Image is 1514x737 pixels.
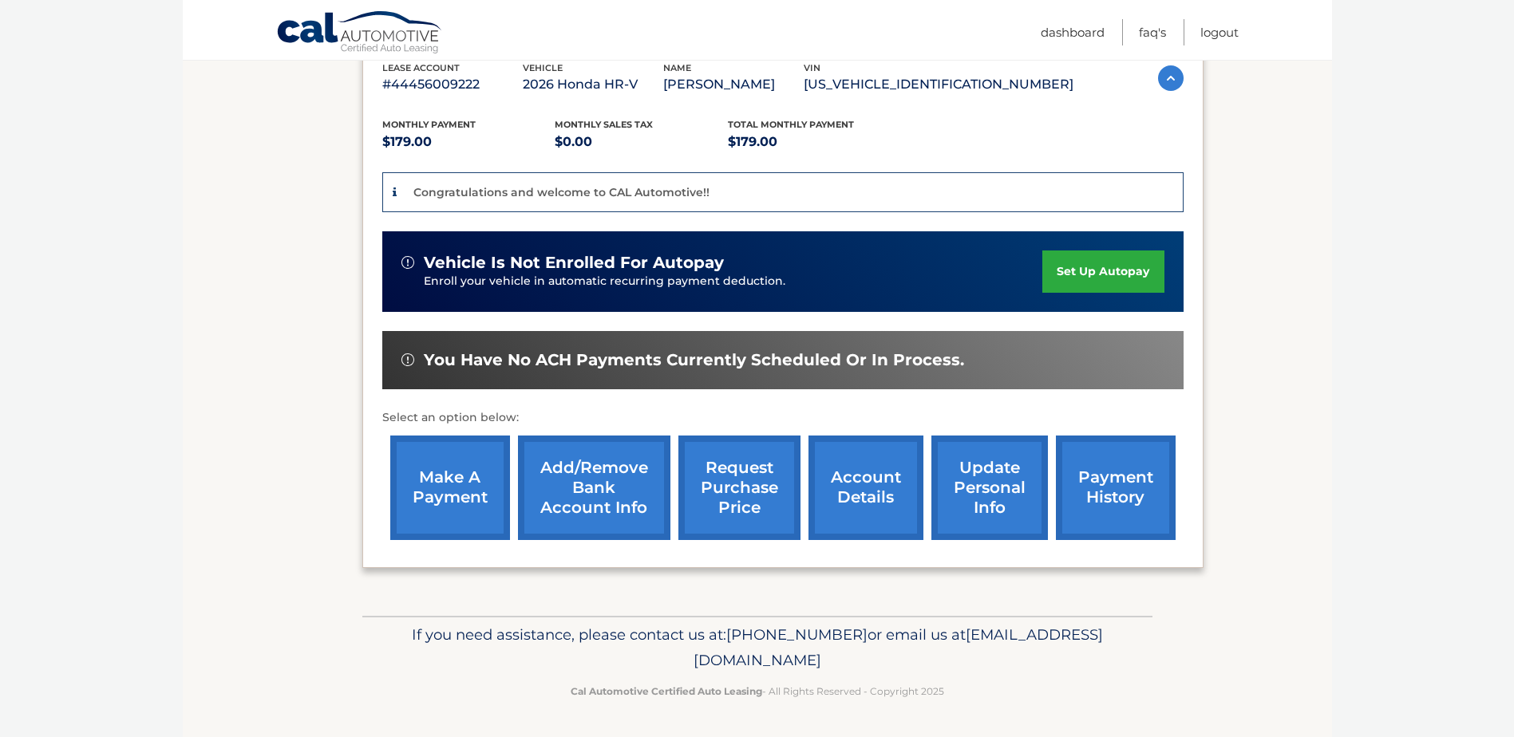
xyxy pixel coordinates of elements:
[424,253,724,273] span: vehicle is not enrolled for autopay
[1139,19,1166,45] a: FAQ's
[390,436,510,540] a: make a payment
[571,685,762,697] strong: Cal Automotive Certified Auto Leasing
[382,73,523,96] p: #44456009222
[1200,19,1239,45] a: Logout
[382,119,476,130] span: Monthly Payment
[1056,436,1176,540] a: payment history
[382,62,460,73] span: lease account
[931,436,1048,540] a: update personal info
[663,73,804,96] p: [PERSON_NAME]
[728,119,854,130] span: Total Monthly Payment
[804,73,1073,96] p: [US_VEHICLE_IDENTIFICATION_NUMBER]
[401,256,414,269] img: alert-white.svg
[728,131,901,153] p: $179.00
[424,273,1043,290] p: Enroll your vehicle in automatic recurring payment deduction.
[678,436,800,540] a: request purchase price
[1042,250,1164,293] a: set up autopay
[555,119,653,130] span: Monthly sales Tax
[413,185,710,199] p: Congratulations and welcome to CAL Automotive!!
[1041,19,1105,45] a: Dashboard
[804,62,820,73] span: vin
[555,131,728,153] p: $0.00
[382,131,555,153] p: $179.00
[424,350,964,370] span: You have no ACH payments currently scheduled or in process.
[373,622,1142,673] p: If you need assistance, please contact us at: or email us at
[523,73,663,96] p: 2026 Honda HR-V
[726,625,868,644] span: [PHONE_NUMBER]
[808,436,923,540] a: account details
[401,353,414,366] img: alert-white.svg
[663,62,691,73] span: name
[382,408,1184,428] p: Select an option below:
[1158,65,1184,91] img: accordion-active.svg
[523,62,563,73] span: vehicle
[518,436,670,540] a: Add/Remove bank account info
[373,683,1142,700] p: - All Rights Reserved - Copyright 2025
[276,10,444,57] a: Cal Automotive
